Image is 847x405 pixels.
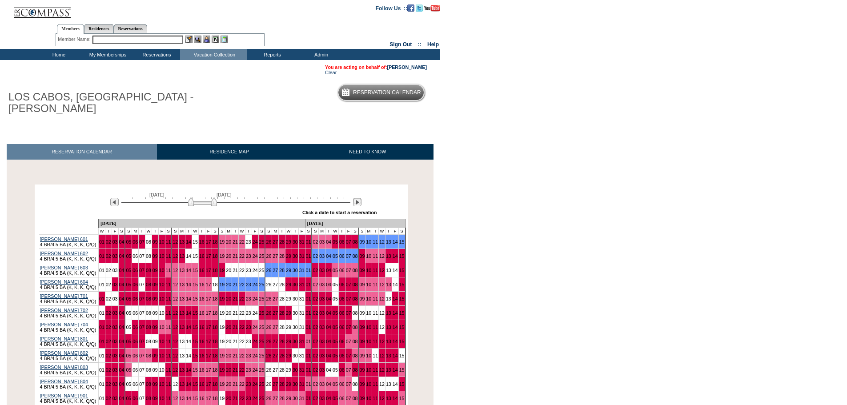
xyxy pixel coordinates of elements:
[246,239,251,245] a: 23
[393,253,398,259] a: 14
[173,253,178,259] a: 12
[146,253,151,259] a: 08
[119,268,124,273] a: 04
[132,239,138,245] a: 06
[173,282,178,287] a: 12
[206,239,211,245] a: 17
[393,296,398,301] a: 14
[424,5,440,10] a: Subscribe to our YouTube Channel
[313,239,318,245] a: 02
[279,296,285,301] a: 28
[379,296,385,301] a: 12
[273,239,278,245] a: 27
[132,310,138,316] a: 06
[286,296,291,301] a: 29
[313,310,318,316] a: 02
[99,268,104,273] a: 01
[293,310,298,316] a: 30
[393,239,398,245] a: 14
[233,253,238,259] a: 21
[353,90,421,96] h5: Reservation Calendar
[386,282,391,287] a: 13
[126,253,131,259] a: 05
[226,239,231,245] a: 20
[203,36,210,43] img: Impersonate
[186,268,191,273] a: 14
[186,296,191,301] a: 14
[153,296,158,301] a: 09
[153,310,158,316] a: 09
[132,296,138,301] a: 06
[333,253,338,259] a: 05
[166,268,171,273] a: 11
[427,41,439,48] a: Help
[106,296,111,301] a: 02
[126,239,131,245] a: 05
[159,268,165,273] a: 10
[193,296,198,301] a: 15
[366,253,371,259] a: 10
[346,253,351,259] a: 07
[293,268,298,273] a: 30
[273,253,278,259] a: 27
[353,268,358,273] a: 08
[279,239,285,245] a: 28
[293,296,298,301] a: 30
[159,253,165,259] a: 10
[33,49,82,60] td: Home
[173,239,178,245] a: 12
[126,268,131,273] a: 05
[106,310,111,316] a: 02
[299,296,305,301] a: 31
[279,268,285,273] a: 28
[333,268,338,273] a: 05
[259,282,265,287] a: 25
[359,296,365,301] a: 09
[301,144,434,160] a: NEED TO KNOW
[106,239,111,245] a: 02
[99,310,104,316] a: 01
[126,310,131,316] a: 05
[259,268,265,273] a: 25
[326,253,331,259] a: 04
[219,282,225,287] a: 19
[266,282,271,287] a: 26
[386,253,391,259] a: 13
[157,144,302,160] a: RESIDENCE MAP
[179,268,185,273] a: 13
[99,253,104,259] a: 01
[199,282,205,287] a: 16
[353,239,358,245] a: 08
[119,282,124,287] a: 04
[286,268,291,273] a: 29
[179,310,185,316] a: 13
[373,253,378,259] a: 11
[386,268,391,273] a: 13
[373,239,378,245] a: 11
[159,296,165,301] a: 10
[259,239,265,245] a: 25
[266,239,271,245] a: 26
[146,296,151,301] a: 08
[346,239,351,245] a: 07
[166,282,171,287] a: 11
[212,36,219,43] img: Reservations
[159,310,165,316] a: 10
[293,239,298,245] a: 30
[112,310,118,316] a: 03
[373,268,378,273] a: 11
[239,253,245,259] a: 22
[173,268,178,273] a: 12
[40,293,88,299] a: [PERSON_NAME] 701
[319,282,325,287] a: 03
[246,253,251,259] a: 23
[179,253,185,259] a: 13
[333,296,338,301] a: 05
[119,239,124,245] a: 04
[399,268,405,273] a: 15
[139,268,145,273] a: 07
[359,282,365,287] a: 09
[313,253,318,259] a: 02
[126,282,131,287] a: 05
[112,268,118,273] a: 03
